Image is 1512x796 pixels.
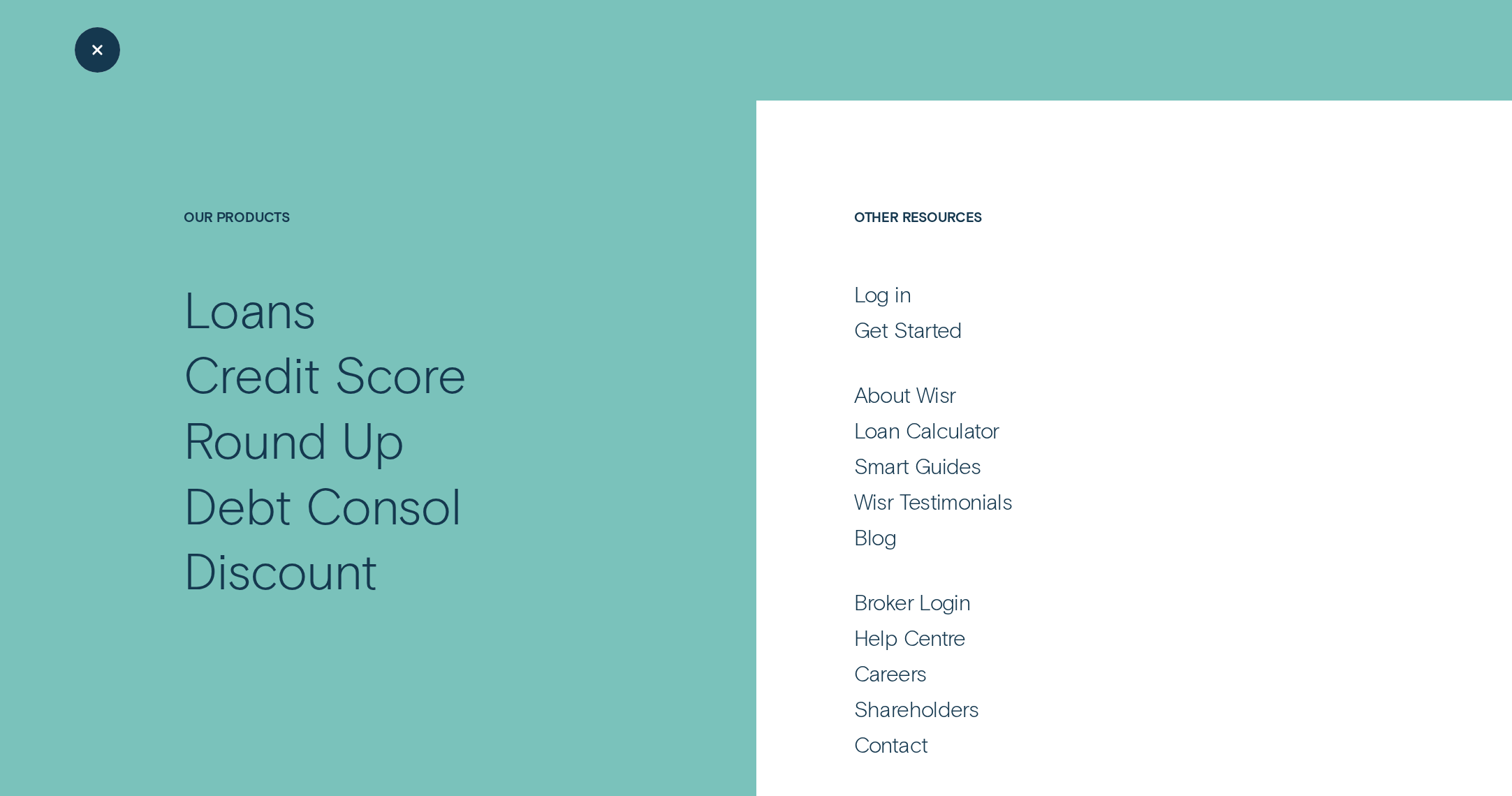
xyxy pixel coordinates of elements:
[854,624,966,651] div: Help Centre
[184,276,315,341] div: Loans
[854,659,927,686] div: Careers
[854,588,1327,615] a: Broker Login
[854,416,1327,443] a: Loan Calculator
[854,730,928,758] div: Contact
[184,472,651,603] a: Debt Consol Discount
[854,523,1327,550] a: Blog
[854,208,1327,276] h4: Other Resources
[854,381,956,408] div: About Wisr
[184,341,467,406] div: Credit Score
[184,208,651,276] h4: Our Products
[854,730,1327,758] a: Contact
[854,452,981,479] div: Smart Guides
[854,695,979,722] div: Shareholders
[184,406,404,472] div: Round Up
[854,316,962,343] div: Get Started
[854,316,1327,343] a: Get Started
[184,276,651,341] a: Loans
[854,523,897,550] div: Blog
[854,416,999,443] div: Loan Calculator
[854,695,1327,722] a: Shareholders
[854,280,911,307] div: Log in
[854,624,1327,651] a: Help Centre
[184,406,651,472] a: Round Up
[184,341,651,406] a: Credit Score
[75,27,120,73] button: Close Menu
[854,452,1327,479] a: Smart Guides
[854,588,971,615] div: Broker Login
[854,487,1327,515] a: Wisr Testimonials
[854,487,1012,515] div: Wisr Testimonials
[854,381,1327,408] a: About Wisr
[854,659,1327,686] a: Careers
[854,280,1327,307] a: Log in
